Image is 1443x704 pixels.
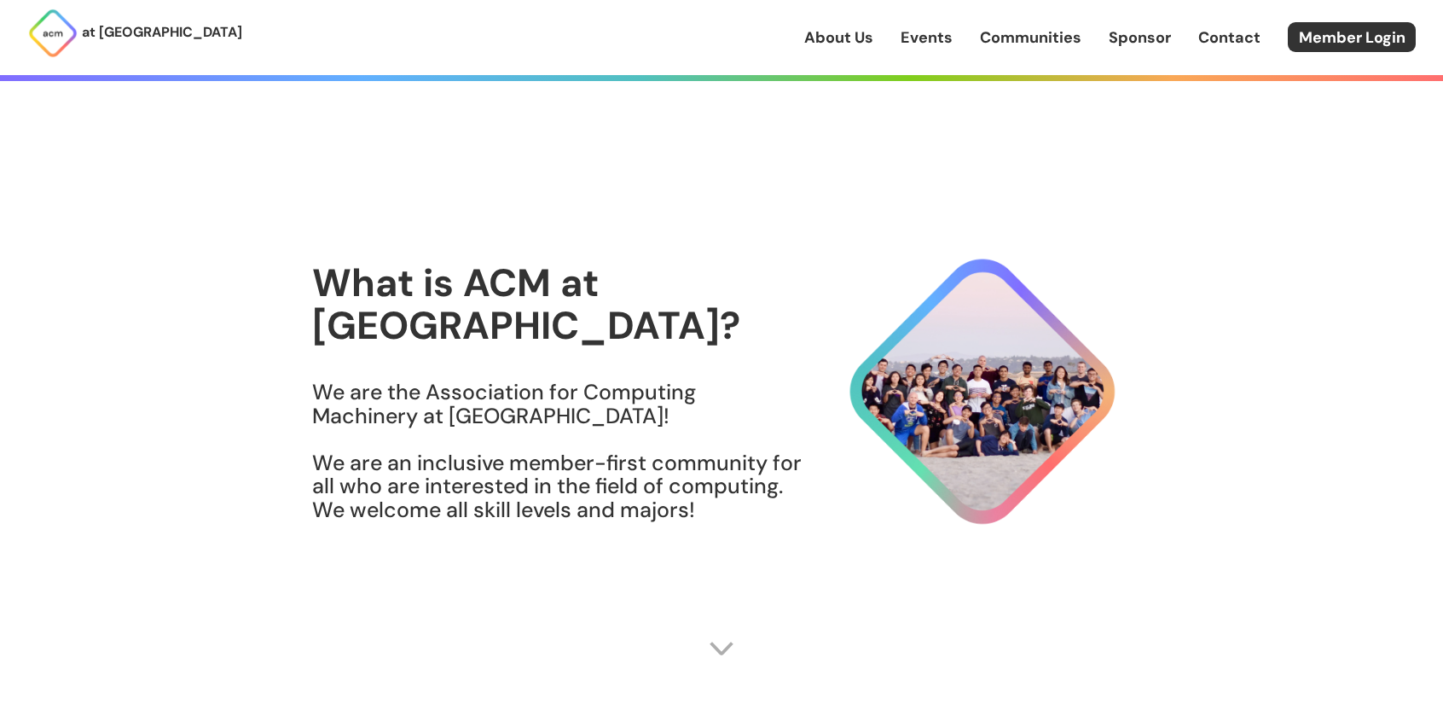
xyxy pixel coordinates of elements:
[901,26,953,49] a: Events
[312,381,803,521] h3: We are the Association for Computing Machinery at [GEOGRAPHIC_DATA]! We are an inclusive member-f...
[27,8,242,59] a: at [GEOGRAPHIC_DATA]
[27,8,78,59] img: ACM Logo
[709,636,734,661] img: Scroll Arrow
[1288,22,1416,52] a: Member Login
[1109,26,1171,49] a: Sponsor
[980,26,1081,49] a: Communities
[803,243,1131,540] img: About Hero Image
[1198,26,1260,49] a: Contact
[804,26,873,49] a: About Us
[82,21,242,44] p: at [GEOGRAPHIC_DATA]
[312,262,803,346] h1: What is ACM at [GEOGRAPHIC_DATA]?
